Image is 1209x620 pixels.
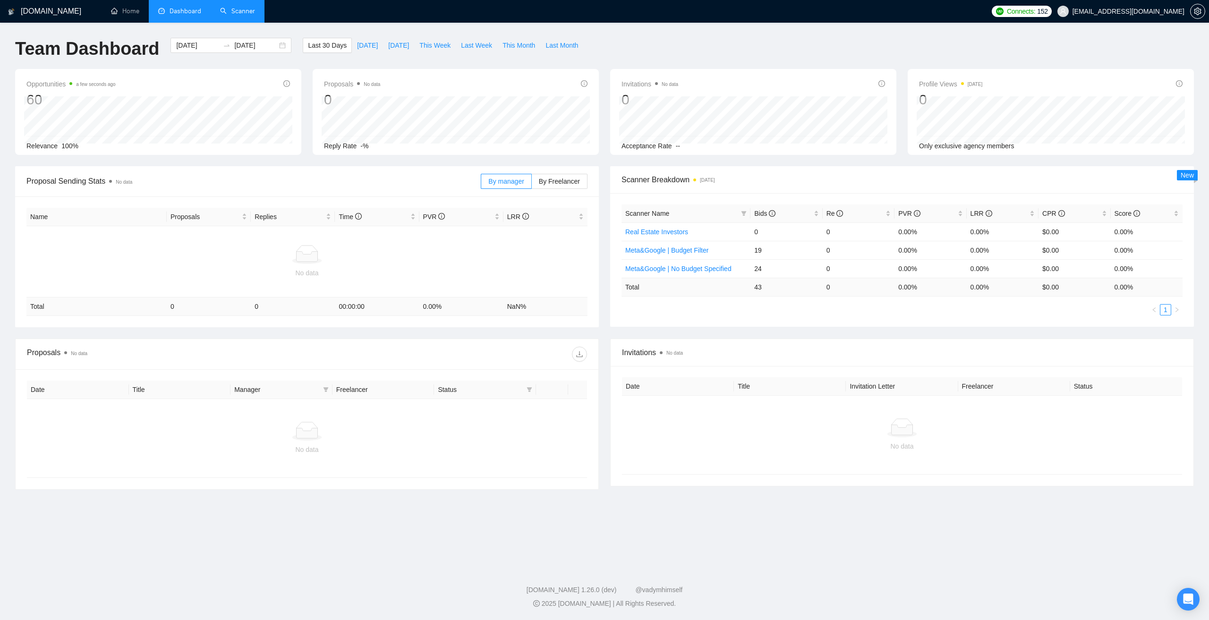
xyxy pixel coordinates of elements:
[251,208,335,226] th: Replies
[76,82,115,87] time: a few seconds ago
[635,586,682,594] a: @vadymhimself
[666,350,683,356] span: No data
[488,178,524,185] span: By manager
[129,381,231,399] th: Title
[894,222,966,241] td: 0.00%
[1171,304,1183,315] button: right
[324,142,357,150] span: Reply Rate
[15,38,159,60] h1: Team Dashboard
[71,351,87,356] span: No data
[846,377,958,396] th: Invitation Letter
[223,42,230,49] span: to
[572,347,587,362] button: download
[545,40,578,51] span: Last Month
[622,174,1183,186] span: Scanner Breakdown
[383,38,414,53] button: [DATE]
[423,213,445,221] span: PVR
[1190,4,1205,19] button: setting
[324,91,380,109] div: 0
[255,212,324,222] span: Replies
[533,600,540,607] span: copyright
[170,212,240,222] span: Proposals
[1181,171,1194,179] span: New
[230,381,332,399] th: Manager
[914,210,920,217] span: info-circle
[919,91,982,109] div: 0
[572,350,587,358] span: download
[898,210,920,217] span: PVR
[30,268,584,278] div: No data
[323,387,329,392] span: filter
[388,40,409,51] span: [DATE]
[622,377,734,396] th: Date
[527,387,532,392] span: filter
[26,175,481,187] span: Proposal Sending Stats
[176,40,219,51] input: Start date
[539,178,580,185] span: By Freelancer
[26,91,116,109] div: 60
[540,38,583,53] button: Last Month
[581,80,587,87] span: info-circle
[967,278,1039,296] td: 0.00 %
[26,208,167,226] th: Name
[158,8,165,14] span: dashboard
[234,384,319,395] span: Manager
[967,241,1039,259] td: 0.00%
[971,210,992,217] span: LRR
[625,228,688,236] a: Real Estate Investors
[622,91,678,109] div: 0
[1039,278,1110,296] td: $ 0.00
[967,259,1039,278] td: 0.00%
[507,213,529,221] span: LRR
[321,382,331,397] span: filter
[34,444,579,455] div: No data
[622,142,672,150] span: Acceptance Rate
[676,142,680,150] span: --
[339,213,361,221] span: Time
[167,297,251,316] td: 0
[958,377,1070,396] th: Freelancer
[1160,304,1171,315] li: 1
[1177,588,1200,611] div: Open Intercom Messenger
[525,382,534,397] span: filter
[996,8,1004,15] img: upwork-logo.png
[170,7,201,15] span: Dashboard
[332,381,434,399] th: Freelancer
[1111,222,1183,241] td: 0.00%
[1039,241,1110,259] td: $0.00
[111,7,139,15] a: homeHome
[1133,210,1140,217] span: info-circle
[26,78,116,90] span: Opportunities
[283,80,290,87] span: info-circle
[1115,210,1140,217] span: Score
[308,40,347,51] span: Last 30 Days
[414,38,456,53] button: This Week
[1160,305,1171,315] a: 1
[1111,278,1183,296] td: 0.00 %
[61,142,78,150] span: 100%
[823,241,894,259] td: 0
[167,208,251,226] th: Proposals
[1007,6,1035,17] span: Connects:
[1042,210,1064,217] span: CPR
[1070,377,1182,396] th: Status
[502,40,535,51] span: This Month
[522,213,529,220] span: info-circle
[1037,6,1047,17] span: 152
[497,38,540,53] button: This Month
[1176,80,1183,87] span: info-circle
[967,222,1039,241] td: 0.00%
[1149,304,1160,315] li: Previous Page
[303,38,352,53] button: Last 30 Days
[1039,222,1110,241] td: $0.00
[1058,210,1065,217] span: info-circle
[26,142,58,150] span: Relevance
[625,265,732,272] a: Meta&Google | No Budget Specified
[622,78,678,90] span: Invitations
[234,40,277,51] input: End date
[438,213,445,220] span: info-circle
[739,206,749,221] span: filter
[823,278,894,296] td: 0
[622,278,750,296] td: Total
[754,210,775,217] span: Bids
